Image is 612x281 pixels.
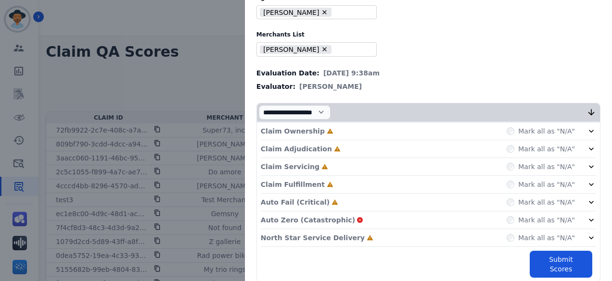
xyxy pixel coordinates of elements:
[261,162,319,171] p: Claim Servicing
[259,44,370,55] ul: selected options
[260,8,331,17] li: [PERSON_NAME]
[299,82,362,91] span: [PERSON_NAME]
[323,68,380,78] span: [DATE] 9:38am
[261,215,355,225] p: Auto Zero (Catastrophic)
[518,233,575,243] label: Mark all as "N/A"
[518,180,575,189] label: Mark all as "N/A"
[518,215,575,225] label: Mark all as "N/A"
[261,144,332,154] p: Claim Adjudication
[261,180,325,189] p: Claim Fulfillment
[518,197,575,207] label: Mark all as "N/A"
[530,251,592,278] button: Submit Scores
[518,144,575,154] label: Mark all as "N/A"
[260,45,331,54] li: [PERSON_NAME]
[518,162,575,171] label: Mark all as "N/A"
[321,46,328,53] button: Remove Ashley - Reguard
[261,126,325,136] p: Claim Ownership
[256,68,600,78] div: Evaluation Date:
[518,126,575,136] label: Mark all as "N/A"
[259,7,370,18] ul: selected options
[256,31,600,38] label: Merchants List
[321,9,328,16] button: Remove Mya Hall
[256,82,600,91] div: Evaluator:
[261,197,330,207] p: Auto Fail (Critical)
[261,233,365,243] p: North Star Service Delivery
